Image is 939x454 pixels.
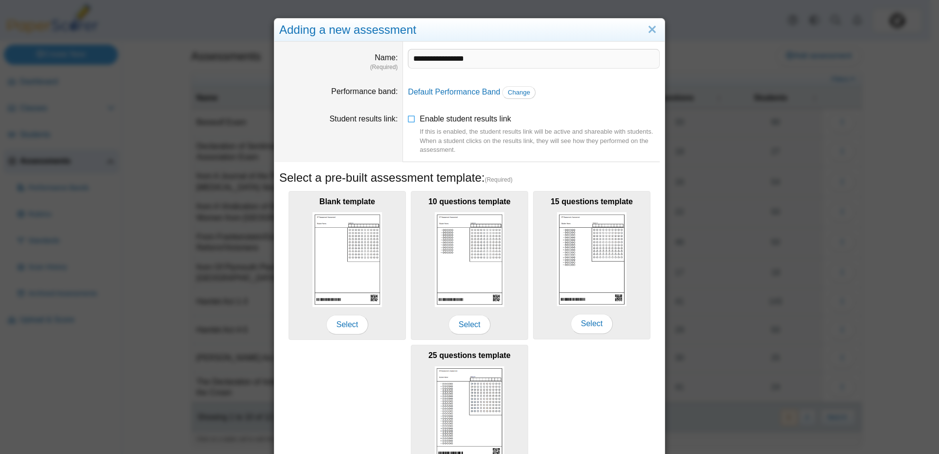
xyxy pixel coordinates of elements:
[502,86,536,99] a: Change
[551,197,633,206] b: 15 questions template
[313,212,382,307] img: scan_sheet_blank.png
[330,115,398,123] label: Student results link
[420,115,660,154] span: Enable student results link
[319,197,375,206] b: Blank template
[279,63,398,72] dfn: (Required)
[645,22,660,38] a: Close
[485,176,513,184] span: (Required)
[435,212,504,307] img: scan_sheet_10_questions.png
[331,87,398,96] label: Performance band
[326,315,368,335] span: Select
[408,88,500,96] a: Default Performance Band
[557,212,626,306] img: scan_sheet_15_questions.png
[375,53,398,62] label: Name
[420,127,660,154] div: If this is enabled, the student results link will be active and shareable with students. When a s...
[448,315,491,335] span: Select
[428,351,511,359] b: 25 questions template
[428,197,511,206] b: 10 questions template
[274,19,665,42] div: Adding a new assessment
[571,314,613,334] span: Select
[279,169,660,186] h5: Select a pre-built assessment template:
[508,89,530,96] span: Change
